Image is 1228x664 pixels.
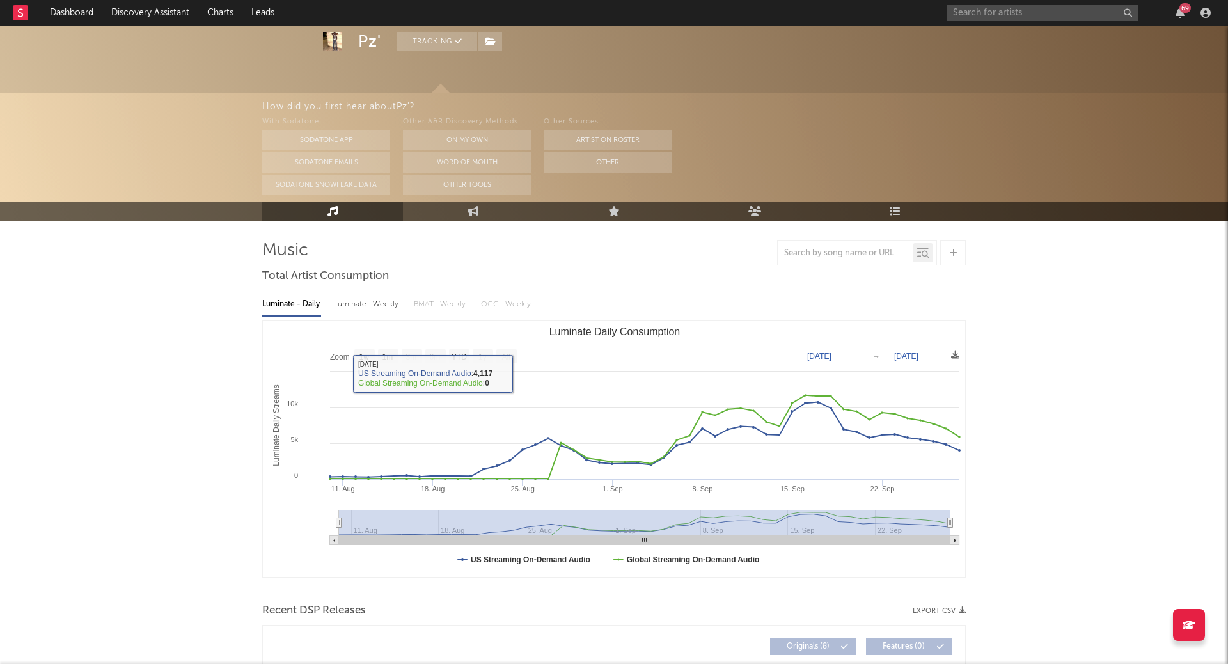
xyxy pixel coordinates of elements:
text: [DATE] [807,352,831,361]
div: With Sodatone [262,115,390,130]
text: 0 [294,471,298,479]
text: US Streaming On-Demand Audio [471,555,590,564]
text: 1. Sep [602,485,623,493]
text: Global Streaming On-Demand Audio [627,555,760,564]
div: 69 [1179,3,1191,13]
text: 15. Sep [780,485,805,493]
div: How did you first hear about Pz' ? [262,99,1228,115]
text: 1y [478,352,487,361]
button: Sodatone Snowflake Data [262,175,390,195]
text: 25. Aug [511,485,535,493]
button: Features(0) [866,638,952,655]
div: Other Sources [544,115,672,130]
text: → [872,352,880,361]
button: Tracking [397,32,477,51]
text: Luminate Daily Streams [272,384,281,466]
span: Total Artist Consumption [262,269,389,284]
text: All [501,352,510,361]
button: Word Of Mouth [403,152,531,173]
div: Luminate - Weekly [334,294,401,315]
button: 69 [1176,8,1185,18]
text: 1m [382,352,393,361]
div: Pz' [358,32,381,51]
input: Search for artists [947,5,1138,21]
div: Other A&R Discovery Methods [403,115,531,130]
button: Export CSV [913,607,966,615]
text: 8. Sep [692,485,712,493]
button: Artist on Roster [544,130,672,150]
text: 11. Aug [331,485,354,493]
text: 22. Sep [870,485,895,493]
span: Originals ( 8 ) [778,643,837,651]
text: Zoom [330,352,350,361]
text: 5k [290,436,298,443]
span: Recent DSP Releases [262,603,366,619]
text: 10k [287,400,298,407]
button: Other Tools [403,175,531,195]
svg: Luminate Daily Consumption [263,321,966,577]
button: Sodatone App [262,130,390,150]
text: YTD [452,352,467,361]
text: 3m [406,352,417,361]
button: Originals(8) [770,638,856,655]
button: On My Own [403,130,531,150]
text: 18. Aug [421,485,445,493]
div: Luminate - Daily [262,294,321,315]
text: 6m [430,352,441,361]
input: Search by song name or URL [778,248,913,258]
text: Luminate Daily Consumption [549,326,681,337]
button: Other [544,152,672,173]
span: Features ( 0 ) [874,643,933,651]
text: 1w [359,352,370,361]
button: Sodatone Emails [262,152,390,173]
text: [DATE] [894,352,918,361]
